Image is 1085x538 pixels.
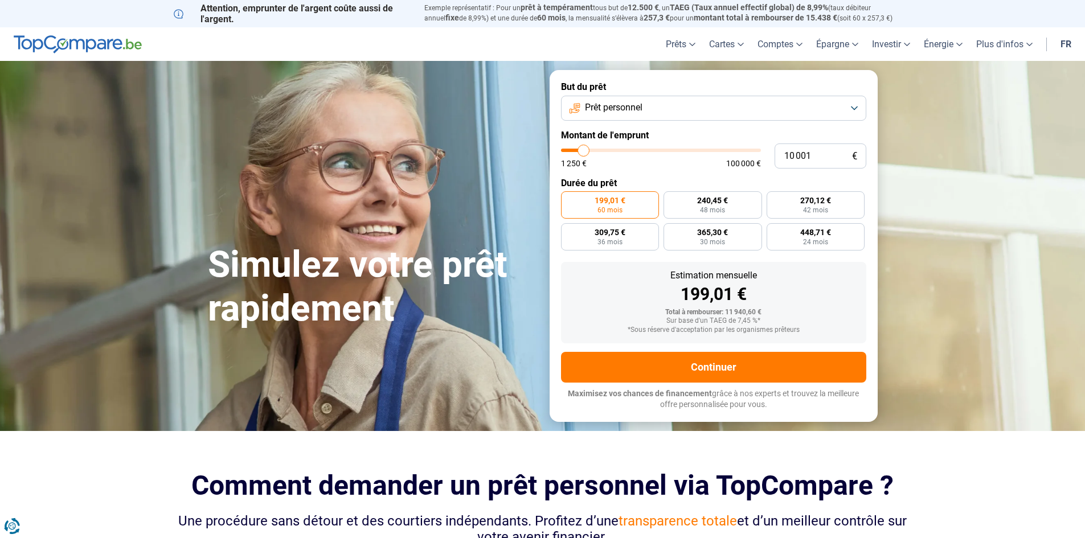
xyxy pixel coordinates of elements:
a: fr [1054,27,1078,61]
span: 48 mois [700,207,725,213]
span: transparence totale [619,513,737,529]
span: 365,30 € [697,228,728,236]
p: grâce à nos experts et trouvez la meilleure offre personnalisée pour vous. [561,388,866,410]
img: TopCompare [14,35,142,54]
label: But du prêt [561,81,866,92]
span: 60 mois [537,13,566,22]
a: Plus d'infos [969,27,1039,61]
a: Investir [865,27,917,61]
span: Maximisez vos chances de financement [568,389,712,398]
span: Prêt personnel [585,101,642,114]
h2: Comment demander un prêt personnel via TopCompare ? [174,470,912,501]
span: 199,01 € [595,196,625,204]
span: 448,71 € [800,228,831,236]
p: Exemple représentatif : Pour un tous but de , un (taux débiteur annuel de 8,99%) et une durée de ... [424,3,912,23]
button: Continuer [561,352,866,383]
h1: Simulez votre prêt rapidement [208,243,536,331]
span: montant total à rembourser de 15.438 € [694,13,837,22]
a: Épargne [809,27,865,61]
span: 60 mois [597,207,623,213]
a: Énergie [917,27,969,61]
span: 30 mois [700,239,725,245]
div: Sur base d'un TAEG de 7,45 %* [570,317,857,325]
label: Montant de l'emprunt [561,130,866,141]
a: Prêts [659,27,702,61]
a: Comptes [751,27,809,61]
span: 270,12 € [800,196,831,204]
span: 309,75 € [595,228,625,236]
span: prêt à tempérament [521,3,593,12]
div: 199,01 € [570,286,857,303]
p: Attention, emprunter de l'argent coûte aussi de l'argent. [174,3,411,24]
label: Durée du prêt [561,178,866,188]
span: 36 mois [597,239,623,245]
div: Total à rembourser: 11 940,60 € [570,309,857,317]
span: € [852,151,857,161]
a: Cartes [702,27,751,61]
div: Estimation mensuelle [570,271,857,280]
span: 1 250 € [561,159,587,167]
div: *Sous réserve d'acceptation par les organismes prêteurs [570,326,857,334]
span: 240,45 € [697,196,728,204]
span: TAEG (Taux annuel effectif global) de 8,99% [670,3,828,12]
span: 257,3 € [644,13,670,22]
span: 24 mois [803,239,828,245]
span: 100 000 € [726,159,761,167]
span: fixe [445,13,459,22]
span: 12.500 € [628,3,659,12]
span: 42 mois [803,207,828,213]
button: Prêt personnel [561,96,866,121]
